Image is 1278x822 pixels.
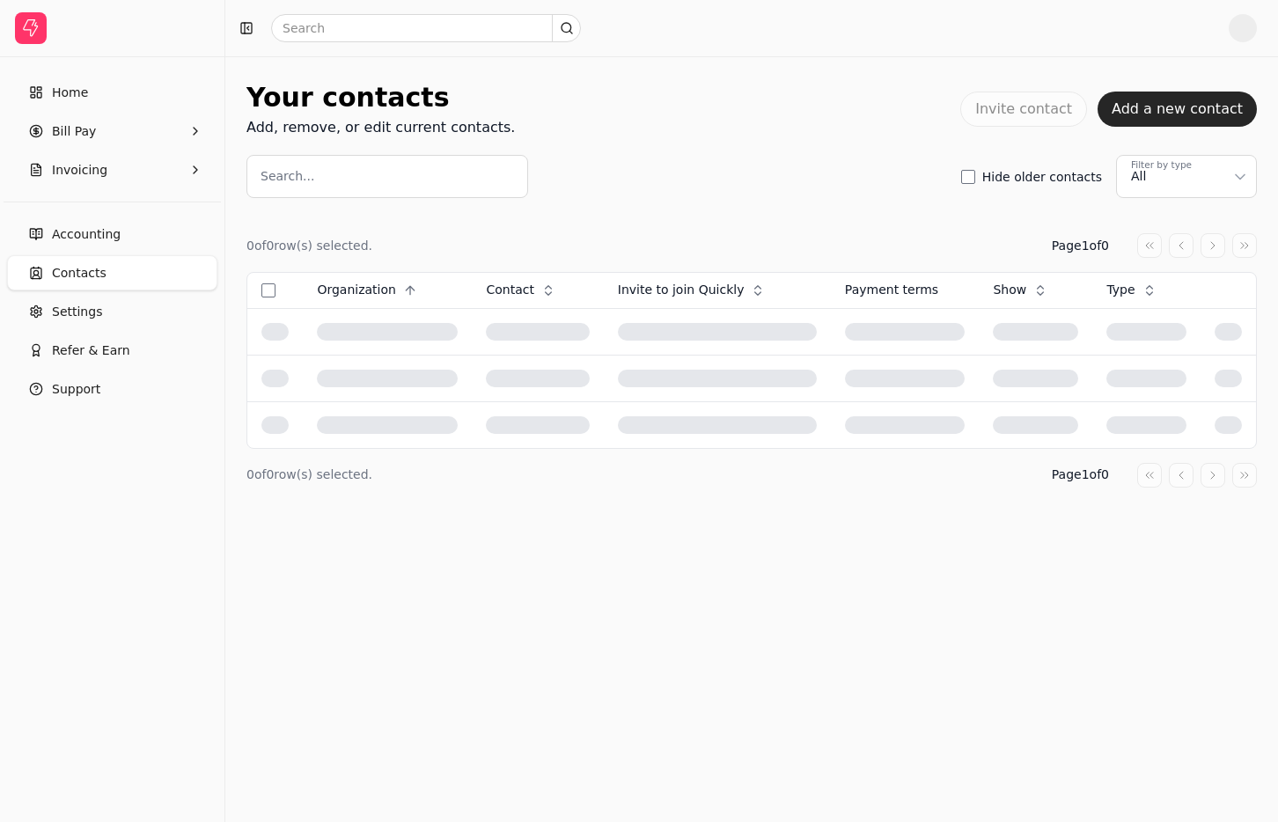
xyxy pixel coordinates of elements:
button: Invoicing [7,152,217,187]
span: Refer & Earn [52,341,130,360]
div: 0 of 0 row(s) selected. [246,466,372,484]
span: Type [1106,281,1135,299]
div: Payment terms [845,281,966,299]
button: Organization [317,276,428,305]
a: Accounting [7,217,217,252]
button: Bill Pay [7,114,217,149]
span: Contact [486,281,533,299]
span: Contacts [52,264,106,283]
button: Select all [261,283,275,297]
button: Support [7,371,217,407]
button: Show [993,276,1058,305]
button: Refer & Earn [7,333,217,368]
span: Settings [52,303,102,321]
div: Page 1 of 0 [1052,237,1109,255]
span: Support [52,380,100,399]
button: Contact [486,276,565,305]
div: Filter by type [1131,158,1192,172]
span: Accounting [52,225,121,244]
a: Contacts [7,255,217,290]
div: Page 1 of 0 [1052,466,1109,484]
div: 0 of 0 row(s) selected. [246,237,372,255]
span: Organization [317,281,396,299]
div: Add, remove, or edit current contacts. [246,117,515,138]
div: Your contacts [246,77,515,117]
label: Hide older contacts [982,171,1102,183]
span: Invoicing [52,161,107,180]
input: Search [271,14,581,42]
button: Invite to join Quickly [618,276,776,305]
span: Home [52,84,88,102]
button: Add a new contact [1098,92,1257,127]
a: Settings [7,294,217,329]
span: Bill Pay [52,122,96,141]
label: Search... [261,167,314,186]
span: Invite to join Quickly [618,281,745,299]
a: Home [7,75,217,110]
button: Type [1106,276,1166,305]
span: Show [993,281,1026,299]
